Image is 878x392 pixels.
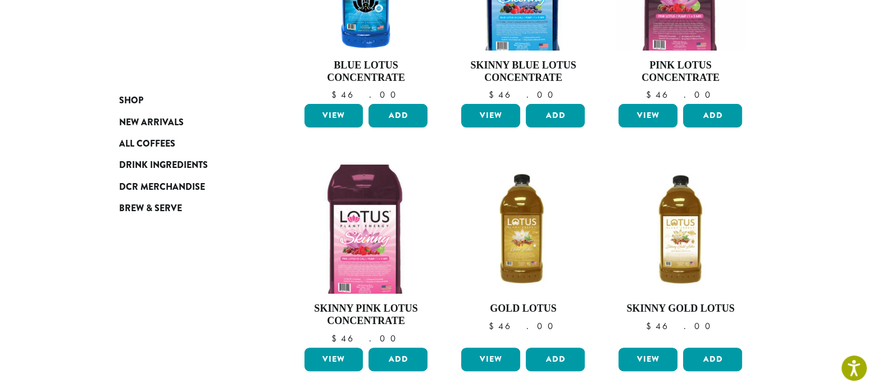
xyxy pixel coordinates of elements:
bdi: 46.00 [488,320,558,332]
a: View [461,348,520,371]
h4: Blue Lotus Concentrate [302,60,431,84]
img: Skinny-Gold-Lotus-300x300.jpg [616,165,745,294]
a: View [618,104,677,127]
a: View [304,104,363,127]
button: Add [526,104,585,127]
bdi: 46.00 [488,89,558,101]
a: Brew & Serve [119,198,254,219]
h4: Skinny Blue Lotus Concentrate [458,60,588,84]
span: Drink Ingredients [119,158,208,172]
bdi: 46.00 [645,320,715,332]
button: Add [369,104,427,127]
a: View [618,348,677,371]
bdi: 46.00 [331,89,401,101]
button: Add [526,348,585,371]
a: View [461,104,520,127]
span: Brew & Serve [119,202,182,216]
span: DCR Merchandise [119,180,205,194]
span: $ [331,89,340,101]
span: $ [488,89,498,101]
a: View [304,348,363,371]
a: Skinny Pink Lotus Concentrate $46.00 [302,165,431,343]
a: New Arrivals [119,111,254,133]
button: Add [369,348,427,371]
button: Add [683,104,742,127]
a: Gold Lotus $46.00 [458,165,588,343]
bdi: 46.00 [645,89,715,101]
button: Add [683,348,742,371]
bdi: 46.00 [331,332,401,344]
a: Skinny Gold Lotus $46.00 [616,165,745,343]
h4: Pink Lotus Concentrate [616,60,745,84]
a: DCR Merchandise [119,176,254,198]
a: Drink Ingredients [119,154,254,176]
span: $ [331,332,340,344]
span: All Coffees [119,137,175,151]
span: Shop [119,94,143,108]
h4: Skinny Pink Lotus Concentrate [302,303,431,327]
a: All Coffees [119,133,254,154]
a: Shop [119,90,254,111]
span: $ [645,320,655,332]
img: 445_1080x-300x300.png [301,165,430,294]
img: Gold-Lotus--300x300.jpg [458,165,588,294]
span: New Arrivals [119,116,184,130]
span: $ [645,89,655,101]
span: $ [488,320,498,332]
h4: Skinny Gold Lotus [616,303,745,315]
h4: Gold Lotus [458,303,588,315]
